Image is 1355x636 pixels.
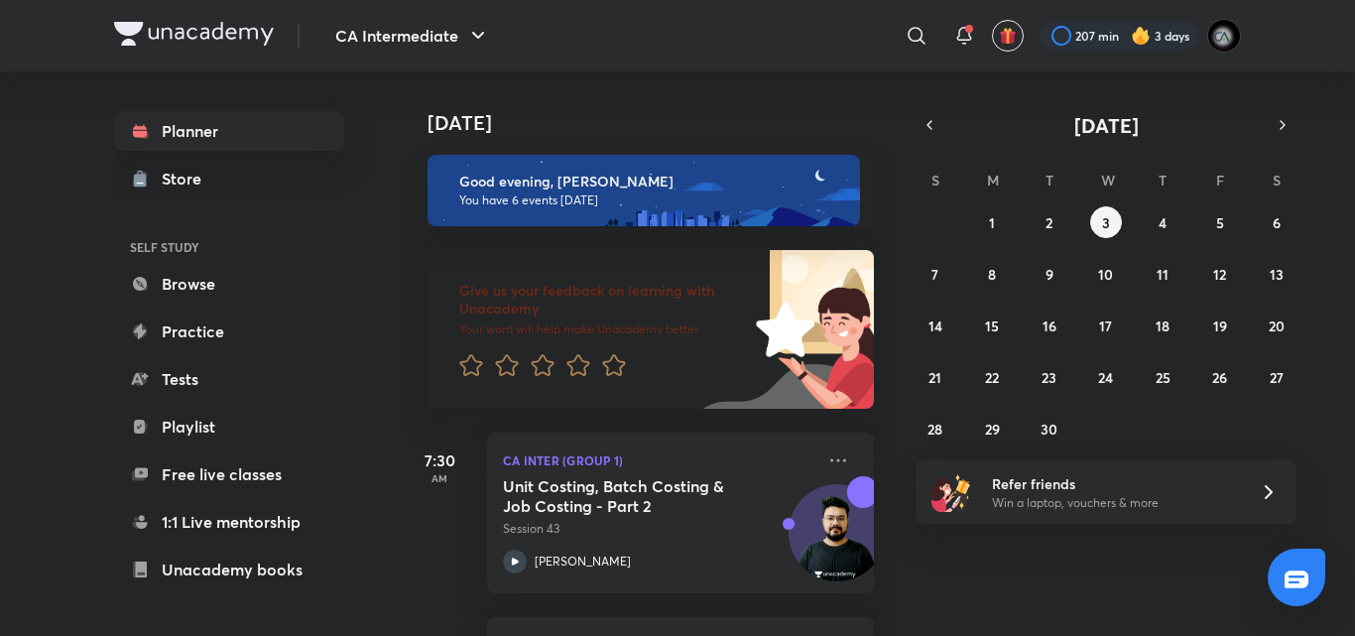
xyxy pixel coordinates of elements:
button: September 4, 2025 [1147,206,1178,238]
abbr: September 20, 2025 [1269,317,1285,335]
abbr: September 13, 2025 [1270,265,1284,284]
a: Unacademy books [114,550,344,589]
abbr: September 16, 2025 [1043,317,1056,335]
abbr: September 4, 2025 [1159,213,1167,232]
abbr: September 22, 2025 [985,368,999,387]
button: CA Intermediate [323,16,502,56]
abbr: Friday [1216,171,1224,190]
abbr: September 12, 2025 [1213,265,1226,284]
abbr: September 5, 2025 [1216,213,1224,232]
button: September 14, 2025 [920,310,951,341]
p: Session 43 [503,520,814,538]
button: September 6, 2025 [1261,206,1293,238]
button: September 3, 2025 [1090,206,1122,238]
button: September 28, 2025 [920,413,951,445]
abbr: September 15, 2025 [985,317,999,335]
abbr: September 19, 2025 [1213,317,1227,335]
abbr: September 9, 2025 [1046,265,1053,284]
h5: Unit Costing, Batch Costing & Job Costing - Part 2 [503,476,750,516]
a: Tests [114,359,344,399]
img: avatar [999,27,1017,45]
button: September 11, 2025 [1147,258,1178,290]
button: September 17, 2025 [1090,310,1122,341]
abbr: September 29, 2025 [985,420,1000,439]
abbr: September 21, 2025 [928,368,941,387]
img: evening [428,155,860,226]
abbr: September 7, 2025 [931,265,938,284]
button: September 18, 2025 [1147,310,1178,341]
h5: 7:30 [400,448,479,472]
button: September 2, 2025 [1034,206,1065,238]
button: September 23, 2025 [1034,361,1065,393]
button: September 13, 2025 [1261,258,1293,290]
abbr: Thursday [1159,171,1167,190]
abbr: Monday [987,171,999,190]
button: September 7, 2025 [920,258,951,290]
img: poojita Agrawal [1207,19,1241,53]
a: Browse [114,264,344,304]
abbr: Tuesday [1046,171,1053,190]
abbr: September 27, 2025 [1270,368,1284,387]
abbr: September 10, 2025 [1098,265,1113,284]
img: feedback_image [688,250,874,409]
button: September 19, 2025 [1204,310,1236,341]
abbr: September 24, 2025 [1098,368,1113,387]
button: September 10, 2025 [1090,258,1122,290]
abbr: September 28, 2025 [927,420,942,439]
button: September 20, 2025 [1261,310,1293,341]
button: September 12, 2025 [1204,258,1236,290]
abbr: Wednesday [1101,171,1115,190]
h6: Good evening, [PERSON_NAME] [459,173,842,191]
button: [DATE] [943,111,1269,139]
abbr: September 6, 2025 [1273,213,1281,232]
button: September 29, 2025 [976,413,1008,445]
abbr: Saturday [1273,171,1281,190]
span: [DATE] [1074,112,1139,139]
p: CA Inter (Group 1) [503,448,814,472]
img: streak [1131,26,1151,46]
abbr: September 26, 2025 [1212,368,1227,387]
a: Store [114,159,344,198]
button: September 5, 2025 [1204,206,1236,238]
abbr: September 17, 2025 [1099,317,1112,335]
p: Your word will help make Unacademy better [459,321,749,337]
a: Playlist [114,407,344,446]
img: Company Logo [114,22,274,46]
p: Win a laptop, vouchers & more [992,494,1236,512]
button: September 9, 2025 [1034,258,1065,290]
button: September 30, 2025 [1034,413,1065,445]
abbr: September 1, 2025 [989,213,995,232]
button: September 22, 2025 [976,361,1008,393]
img: referral [931,472,971,512]
abbr: September 2, 2025 [1046,213,1052,232]
abbr: September 11, 2025 [1157,265,1169,284]
button: September 1, 2025 [976,206,1008,238]
abbr: September 14, 2025 [928,317,942,335]
a: Practice [114,312,344,351]
h6: Refer friends [992,473,1236,494]
div: Store [162,167,213,191]
button: September 16, 2025 [1034,310,1065,341]
a: Planner [114,111,344,151]
h6: SELF STUDY [114,230,344,264]
button: September 26, 2025 [1204,361,1236,393]
img: Avatar [790,495,885,590]
abbr: September 30, 2025 [1041,420,1057,439]
button: September 15, 2025 [976,310,1008,341]
abbr: September 23, 2025 [1042,368,1056,387]
h6: Give us your feedback on learning with Unacademy [459,282,749,318]
button: avatar [992,20,1024,52]
abbr: September 25, 2025 [1156,368,1170,387]
button: September 25, 2025 [1147,361,1178,393]
abbr: September 3, 2025 [1102,213,1110,232]
a: 1:1 Live mentorship [114,502,344,542]
a: Company Logo [114,22,274,51]
button: September 8, 2025 [976,258,1008,290]
p: [PERSON_NAME] [535,553,631,571]
abbr: September 18, 2025 [1156,317,1170,335]
a: Free live classes [114,454,344,494]
h4: [DATE] [428,111,894,135]
abbr: Sunday [931,171,939,190]
button: September 21, 2025 [920,361,951,393]
abbr: September 8, 2025 [988,265,996,284]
